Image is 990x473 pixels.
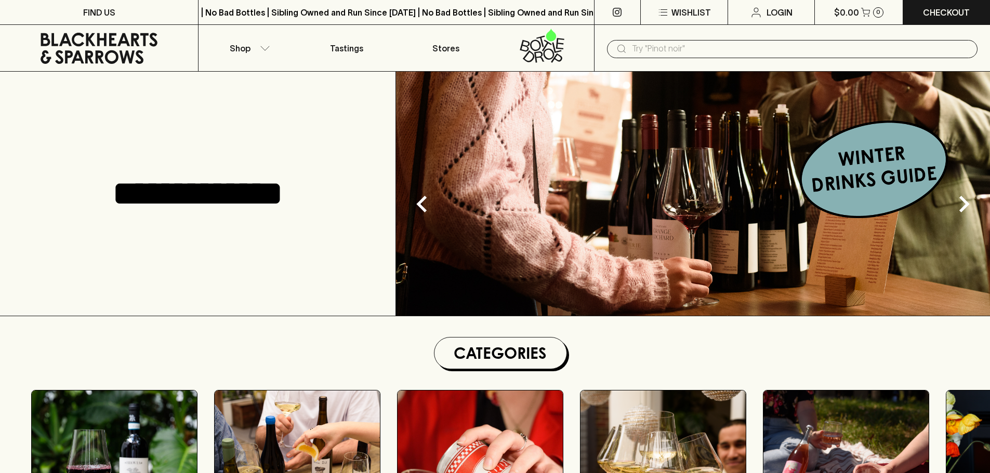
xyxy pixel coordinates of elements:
[297,25,396,71] a: Tastings
[83,6,115,19] p: FIND US
[401,183,443,225] button: Previous
[396,72,990,316] img: optimise
[432,42,459,55] p: Stores
[330,42,363,55] p: Tastings
[834,6,859,19] p: $0.00
[397,25,495,71] a: Stores
[230,42,250,55] p: Shop
[767,6,793,19] p: Login
[439,342,562,364] h1: Categories
[199,25,297,71] button: Shop
[943,183,985,225] button: Next
[923,6,970,19] p: Checkout
[671,6,711,19] p: Wishlist
[876,9,880,15] p: 0
[632,40,969,57] input: Try "Pinot noir"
